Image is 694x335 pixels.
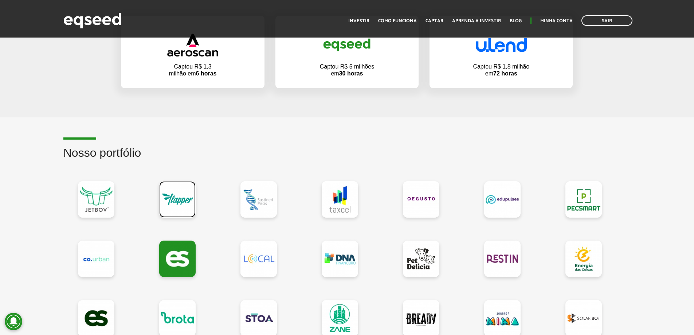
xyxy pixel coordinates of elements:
[78,241,114,277] a: Co.Urban
[403,181,439,218] a: Degusto Brands
[240,181,277,218] a: Sustineri Piscis
[510,19,522,23] a: Blog
[196,70,217,77] strong: 6 horas
[322,241,358,277] a: DNA Financeiro
[159,181,196,218] a: Flapper
[426,19,443,23] a: Captar
[240,241,277,277] a: Loocal
[484,181,521,218] a: Edupulses
[348,19,369,23] a: Investir
[540,19,573,23] a: Minha conta
[63,11,122,30] img: EqSeed
[472,63,530,77] p: Captou R$ 1,8 milhão em
[339,70,363,77] strong: 30 horas
[159,241,196,277] a: Testando Contrato
[378,19,417,23] a: Como funciona
[322,181,358,218] a: Taxcel
[167,34,218,57] img: captar-velocidade-aeroscan.png
[493,70,517,77] strong: 72 horas
[319,63,374,77] p: Captou R$ 5 milhões em
[484,241,521,277] a: Restin
[476,38,527,52] img: captar-velocidade-ulend.png
[321,33,372,57] img: captar-velocidade-eqseed.png
[581,15,632,26] a: Sair
[63,147,631,170] h2: Nosso portfólio
[165,63,220,77] p: Captou R$ 1,3 milhão em
[78,181,114,218] a: JetBov
[403,241,439,277] a: Pet Delícia
[565,181,602,218] a: Pecsmart
[565,241,602,277] a: Energia das Coisas
[452,19,501,23] a: Aprenda a investir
